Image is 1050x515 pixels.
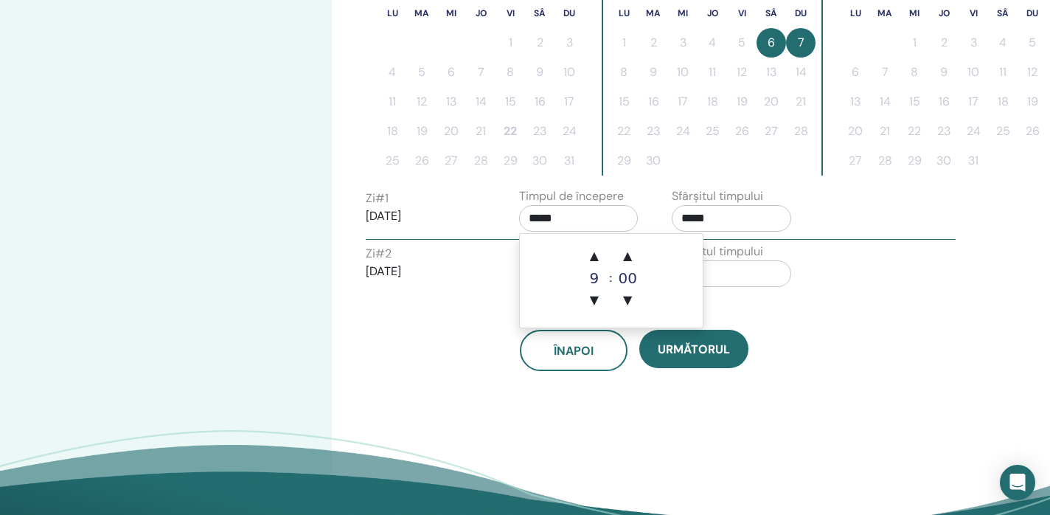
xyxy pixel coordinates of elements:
[639,330,748,368] button: Următorul
[870,146,900,176] button: 28
[870,87,900,117] button: 14
[554,28,584,58] button: 3
[378,87,407,117] button: 11
[525,58,554,87] button: 9
[668,117,698,146] button: 24
[496,87,525,117] button: 15
[959,28,988,58] button: 3
[959,58,988,87] button: 10
[437,117,466,146] button: 20
[959,146,988,176] button: 31
[698,28,727,58] button: 4
[757,87,786,117] button: 20
[929,28,959,58] button: 2
[841,146,870,176] button: 27
[959,87,988,117] button: 17
[466,146,496,176] button: 28
[366,207,485,225] p: [DATE]
[870,117,900,146] button: 21
[959,117,988,146] button: 24
[727,87,757,117] button: 19
[407,87,437,117] button: 12
[609,241,613,315] div: :
[639,117,668,146] button: 23
[757,28,786,58] button: 6
[929,87,959,117] button: 16
[496,58,525,87] button: 8
[727,117,757,146] button: 26
[580,286,609,315] span: ▼
[698,58,727,87] button: 11
[554,58,584,87] button: 10
[639,146,668,176] button: 30
[525,28,554,58] button: 2
[609,87,639,117] button: 15
[900,87,929,117] button: 15
[698,87,727,117] button: 18
[929,58,959,87] button: 9
[786,28,816,58] button: 7
[525,117,554,146] button: 23
[786,87,816,117] button: 21
[609,146,639,176] button: 29
[757,58,786,87] button: 13
[1000,465,1035,500] div: Open Intercom Messenger
[407,117,437,146] button: 19
[988,28,1018,58] button: 4
[870,58,900,87] button: 7
[366,263,485,280] p: [DATE]
[988,87,1018,117] button: 18
[554,146,584,176] button: 31
[466,87,496,117] button: 14
[437,146,466,176] button: 27
[900,117,929,146] button: 22
[841,117,870,146] button: 20
[929,146,959,176] button: 30
[580,271,609,286] div: 9
[378,58,407,87] button: 4
[727,58,757,87] button: 12
[900,146,929,176] button: 29
[639,87,668,117] button: 16
[1018,58,1047,87] button: 12
[668,58,698,87] button: 10
[900,28,929,58] button: 1
[525,146,554,176] button: 30
[841,87,870,117] button: 13
[378,146,407,176] button: 25
[988,58,1018,87] button: 11
[519,187,624,205] label: Timpul de începere
[786,117,816,146] button: 28
[496,146,525,176] button: 29
[366,190,389,207] label: Zi # 1
[378,117,407,146] button: 18
[658,342,730,357] span: Următorul
[520,330,627,371] button: Înapoi
[407,146,437,176] button: 26
[525,87,554,117] button: 16
[672,243,763,260] label: Sfârșitul timpului
[366,245,392,263] label: Zi # 2
[466,58,496,87] button: 7
[554,117,584,146] button: 24
[554,343,594,359] span: Înapoi
[1018,117,1047,146] button: 26
[466,117,496,146] button: 21
[496,28,525,58] button: 1
[672,187,763,205] label: Sfârșitul timpului
[639,58,668,87] button: 9
[609,117,639,146] button: 22
[609,28,639,58] button: 1
[407,58,437,87] button: 5
[698,117,727,146] button: 25
[639,28,668,58] button: 2
[727,28,757,58] button: 5
[554,87,584,117] button: 17
[786,58,816,87] button: 14
[668,87,698,117] button: 17
[841,58,870,87] button: 6
[613,286,642,315] span: ▼
[609,58,639,87] button: 8
[1018,28,1047,58] button: 5
[437,87,466,117] button: 13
